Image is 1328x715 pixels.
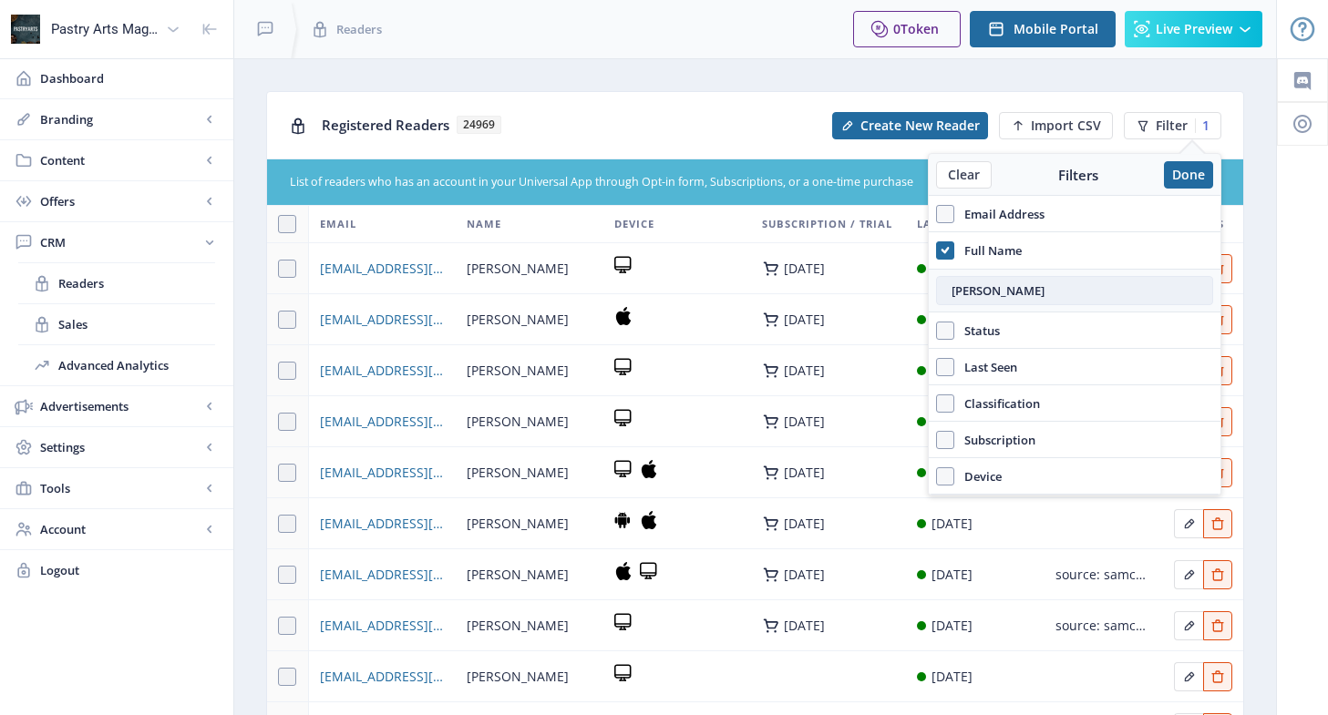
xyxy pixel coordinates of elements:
img: properties.app_icon.png [11,15,40,44]
span: [PERSON_NAME] [467,411,569,433]
button: Create New Reader [832,112,988,139]
span: Offers [40,192,201,210]
button: 0Token [853,11,961,47]
div: [DATE] [932,564,973,586]
span: Account [40,520,201,538]
a: Edit page [1203,615,1232,632]
span: Mobile Portal [1014,22,1098,36]
span: Token [901,20,939,37]
span: Live Preview [1156,22,1232,36]
span: Tools [40,479,201,497]
a: Readers [18,263,215,303]
div: [DATE] [784,312,825,327]
a: [EMAIL_ADDRESS][DOMAIN_NAME] [320,309,446,331]
span: [PERSON_NAME] [467,564,569,586]
a: [EMAIL_ADDRESS][DOMAIN_NAME] [320,462,446,484]
div: Pastry Arts Magazine [51,9,159,49]
span: [PERSON_NAME] [467,513,569,535]
span: Full Name [954,240,1022,261]
span: Dashboard [40,69,219,87]
div: source: samcart-purchase [1055,564,1147,586]
span: [PERSON_NAME] [467,666,569,688]
a: Advanced Analytics [18,345,215,385]
button: Clear [936,161,992,189]
a: [EMAIL_ADDRESS][DOMAIN_NAME] [320,360,446,382]
div: source: samcart-purchase [1055,615,1147,637]
a: [EMAIL_ADDRESS][DOMAIN_NAME] [320,615,446,637]
span: Name [467,213,501,235]
button: Live Preview [1125,11,1262,47]
span: Content [40,151,201,169]
span: Create New Reader [860,118,980,133]
a: New page [988,112,1113,139]
a: [EMAIL_ADDRESS][DOMAIN_NAME] [320,513,446,535]
span: CRM [40,233,201,251]
span: [PERSON_NAME] [467,462,569,484]
a: [EMAIL_ADDRESS][DOMAIN_NAME] [320,411,446,433]
span: Advertisements [40,397,201,415]
div: List of readers who has an account in your Universal App through Opt-in form, Subscriptions, or a... [290,174,1112,191]
span: Email Address [954,203,1045,225]
span: Subscription [954,429,1035,451]
div: Filters [992,166,1164,184]
a: Edit page [1174,615,1203,632]
a: Edit page [1174,564,1203,581]
span: [PERSON_NAME] [467,615,569,637]
span: Device [614,213,654,235]
span: Readers [336,20,382,38]
span: Registered Readers [322,116,449,134]
a: [EMAIL_ADDRESS][DOMAIN_NAME] [320,666,446,688]
div: [DATE] [784,363,825,378]
div: [DATE] [932,666,973,688]
button: Import CSV [999,112,1113,139]
button: Done [1164,161,1213,189]
a: [EMAIL_ADDRESS][DOMAIN_NAME] [320,258,446,280]
div: [DATE] [784,414,825,429]
a: Sales [18,304,215,344]
span: Email [320,213,356,235]
span: Subscription / Trial [762,213,892,235]
div: [DATE] [784,465,825,480]
a: [EMAIL_ADDRESS][DOMAIN_NAME] [320,564,446,586]
a: Edit page [1174,513,1203,530]
span: Advanced Analytics [58,356,215,374]
a: Edit page [1203,564,1232,581]
span: Logout [40,561,219,579]
span: [PERSON_NAME] [467,360,569,382]
span: Filter [1156,118,1188,133]
a: Edit page [1174,666,1203,683]
a: Edit page [1203,513,1232,530]
span: [PERSON_NAME] [467,258,569,280]
span: Branding [40,110,201,128]
button: Filter1 [1124,112,1221,139]
div: [DATE] [784,261,825,276]
span: Readers [58,274,215,292]
a: Edit page [1203,666,1232,683]
span: Last Seen [917,213,976,235]
span: Settings [40,438,201,456]
span: [PERSON_NAME] [467,309,569,331]
span: Classification [954,393,1040,414]
div: 1 [1195,118,1210,133]
div: [DATE] [784,516,825,531]
span: 24969 [457,116,501,134]
div: [DATE] [932,513,973,535]
span: Status [954,320,1000,342]
span: Device [954,465,1002,487]
span: Last Seen [954,356,1017,378]
div: [DATE] [784,618,825,633]
button: Mobile Portal [970,11,1116,47]
span: Sales [58,315,215,333]
span: Import CSV [1031,118,1101,133]
div: [DATE] [784,567,825,582]
a: New page [821,112,988,139]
